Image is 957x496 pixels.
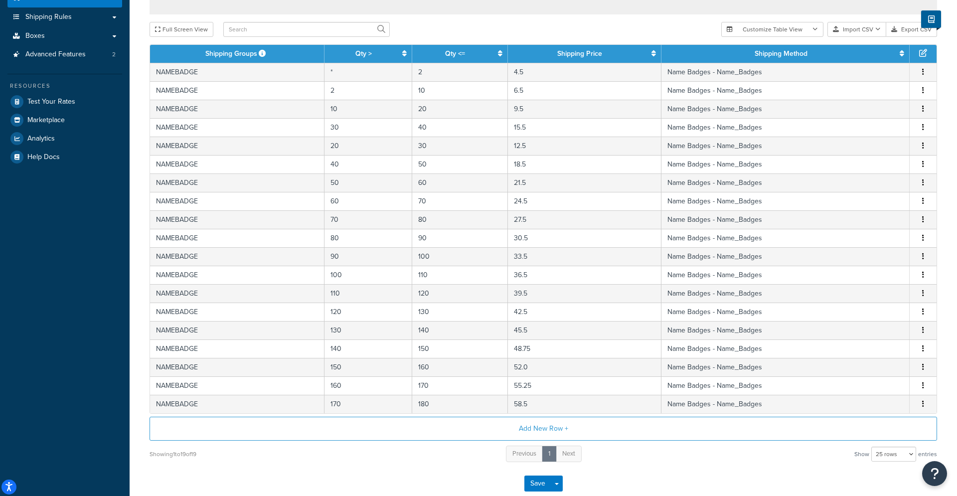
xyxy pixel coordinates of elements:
td: 15.5 [508,118,661,137]
button: Customize Table View [721,22,823,37]
td: 160 [324,376,412,395]
td: 9.5 [508,100,661,118]
span: Marketplace [27,116,65,125]
td: 40 [412,118,508,137]
td: 18.5 [508,155,661,173]
td: 90 [412,229,508,247]
td: 58.5 [508,395,661,413]
span: Analytics [27,135,55,143]
span: Show [854,447,869,461]
td: 10 [412,81,508,100]
td: 21.5 [508,173,661,192]
button: Export CSV [886,22,937,37]
a: Previous [506,446,543,462]
td: Name Badges - Name_Badges [661,266,910,284]
td: 52.0 [508,358,661,376]
td: 55.25 [508,376,661,395]
td: 80 [324,229,412,247]
td: Name Badges - Name_Badges [661,358,910,376]
td: 100 [324,266,412,284]
button: Open Resource Center [922,461,947,486]
td: 60 [324,192,412,210]
td: 42.5 [508,303,661,321]
td: Name Badges - Name_Badges [661,118,910,137]
td: NAMEBADGE [150,229,324,247]
td: Name Badges - Name_Badges [661,81,910,100]
td: 70 [324,210,412,229]
li: Advanced Features [7,45,122,64]
td: Name Badges - Name_Badges [661,210,910,229]
a: Advanced Features2 [7,45,122,64]
input: Search [223,22,390,37]
td: NAMEBADGE [150,100,324,118]
a: Qty > [355,48,372,59]
td: 36.5 [508,266,661,284]
a: Analytics [7,130,122,148]
td: NAMEBADGE [150,192,324,210]
a: Shipping Rules [7,8,122,26]
span: Previous [512,449,536,458]
td: 140 [412,321,508,339]
td: 180 [412,395,508,413]
td: 50 [324,173,412,192]
td: Name Badges - Name_Badges [661,303,910,321]
a: Shipping Price [557,48,602,59]
td: Name Badges - Name_Badges [661,339,910,358]
td: 120 [324,303,412,321]
td: NAMEBADGE [150,63,324,81]
span: Test Your Rates [27,98,75,106]
td: NAMEBADGE [150,284,324,303]
a: 1 [542,446,557,462]
td: NAMEBADGE [150,339,324,358]
td: 60 [412,173,508,192]
td: Name Badges - Name_Badges [661,284,910,303]
td: 2 [412,63,508,81]
td: NAMEBADGE [150,210,324,229]
td: 100 [412,247,508,266]
td: NAMEBADGE [150,358,324,376]
td: 50 [412,155,508,173]
td: Name Badges - Name_Badges [661,155,910,173]
td: NAMEBADGE [150,81,324,100]
span: Shipping Rules [25,13,72,21]
span: Help Docs [27,153,60,162]
span: Boxes [25,32,45,40]
td: 170 [324,395,412,413]
td: NAMEBADGE [150,155,324,173]
td: 33.5 [508,247,661,266]
td: Name Badges - Name_Badges [661,100,910,118]
a: Test Your Rates [7,93,122,111]
td: 12.5 [508,137,661,155]
td: 130 [324,321,412,339]
td: NAMEBADGE [150,137,324,155]
a: Next [556,446,582,462]
td: 130 [412,303,508,321]
a: Shipping Method [755,48,807,59]
a: Marketplace [7,111,122,129]
td: 20 [324,137,412,155]
td: 150 [412,339,508,358]
td: 110 [412,266,508,284]
button: Add New Row + [150,417,937,441]
button: Full Screen View [150,22,213,37]
td: 24.5 [508,192,661,210]
td: 4.5 [508,63,661,81]
td: 30.5 [508,229,661,247]
td: Name Badges - Name_Badges [661,376,910,395]
td: 45.5 [508,321,661,339]
li: Help Docs [7,148,122,166]
td: Name Badges - Name_Badges [661,137,910,155]
td: NAMEBADGE [150,395,324,413]
td: 160 [412,358,508,376]
td: Name Badges - Name_Badges [661,173,910,192]
td: 30 [412,137,508,155]
a: Qty <= [445,48,465,59]
td: Name Badges - Name_Badges [661,321,910,339]
td: NAMEBADGE [150,376,324,395]
a: Boxes [7,27,122,45]
td: NAMEBADGE [150,173,324,192]
td: Name Badges - Name_Badges [661,229,910,247]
